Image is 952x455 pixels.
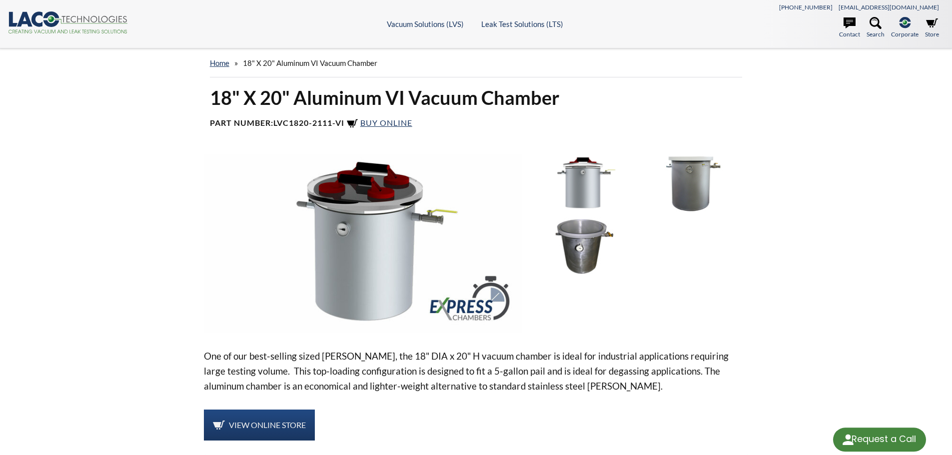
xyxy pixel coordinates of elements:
[243,58,377,67] span: 18" X 20" Aluminum VI Vacuum Chamber
[839,17,860,39] a: Contact
[852,428,916,451] div: Request a Call
[387,19,464,28] a: Vacuum Solutions (LVS)
[210,118,743,130] h4: Part Number:
[530,217,634,275] img: LVC1820-2111-VI Vacuum Chamber, top angled view
[530,154,634,212] img: LVC1820-2111-VI Vacuum Chamber with Suction Cup Lid Handles, front view
[779,3,833,11] a: [PHONE_NUMBER]
[840,432,856,448] img: round button
[346,118,412,127] a: Buy Online
[273,118,344,127] b: LVC1820-2111-VI
[867,17,885,39] a: Search
[481,19,563,28] a: Leak Test Solutions (LTS)
[204,349,749,394] p: One of our best-selling sized [PERSON_NAME], the 18" DIA x 20" H vacuum chamber is ideal for indu...
[204,154,523,333] img: LVC1820-2111-VI Express Chamber with Suction Cup Lid Handles, angled view
[210,58,229,67] a: home
[360,118,412,127] span: Buy Online
[833,428,926,452] div: Request a Call
[891,29,919,39] span: Corporate
[639,154,743,212] img: LVC1820-2111-VI Aluminum Vacuum Chamber, front view
[210,49,743,77] div: »
[204,410,315,441] a: View Online Store
[229,420,306,430] span: View Online Store
[210,85,743,110] h1: 18" X 20" Aluminum VI Vacuum Chamber
[839,3,939,11] a: [EMAIL_ADDRESS][DOMAIN_NAME]
[925,17,939,39] a: Store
